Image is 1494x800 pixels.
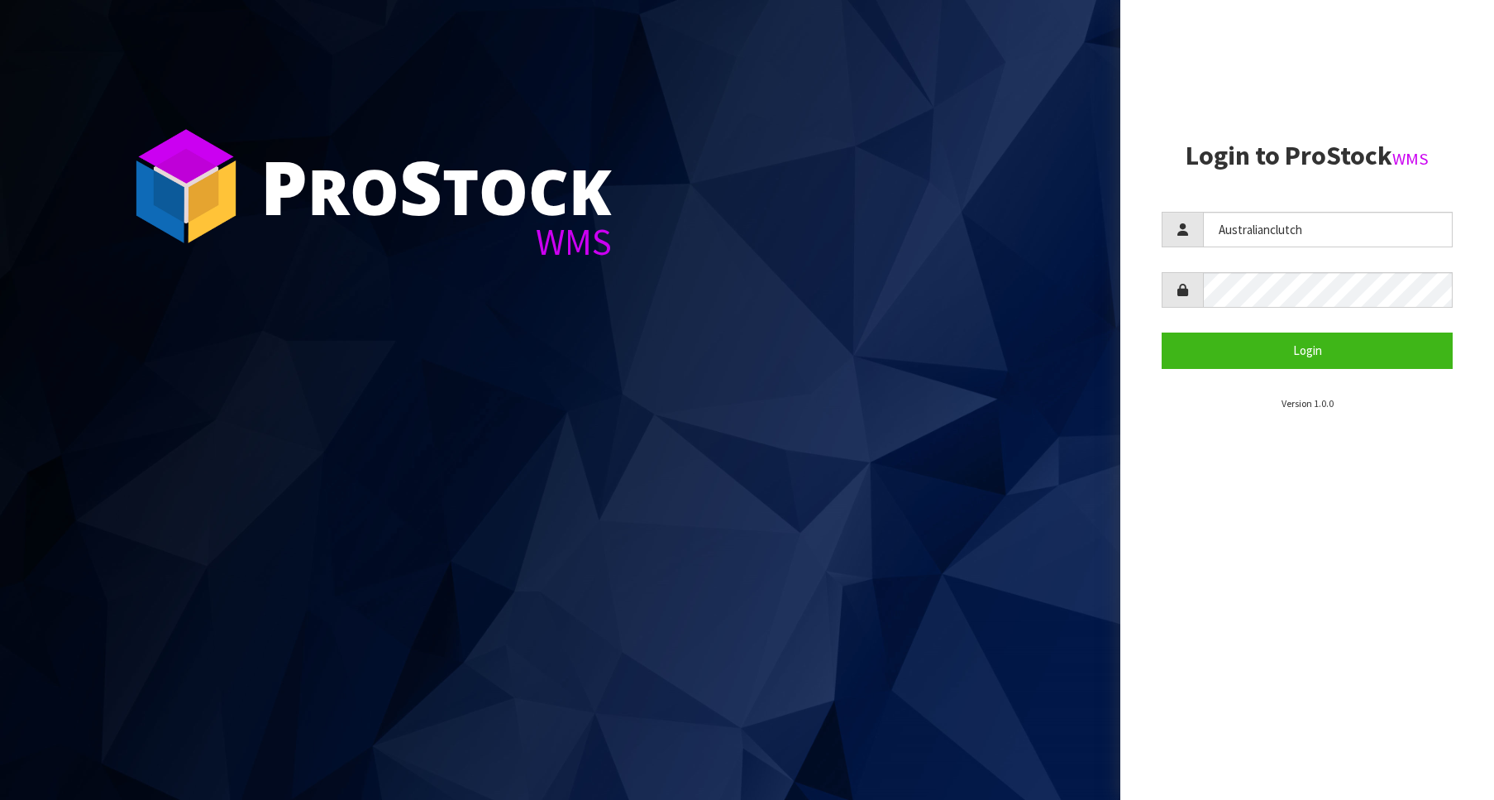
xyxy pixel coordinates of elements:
h2: Login to ProStock [1162,141,1453,170]
input: Username [1203,212,1453,247]
img: ProStock Cube [124,124,248,248]
div: WMS [260,223,612,261]
span: P [260,136,308,237]
small: WMS [1392,148,1429,170]
button: Login [1162,333,1453,368]
div: ro tock [260,149,612,223]
span: S [399,136,442,237]
small: Version 1.0.0 [1282,397,1334,410]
